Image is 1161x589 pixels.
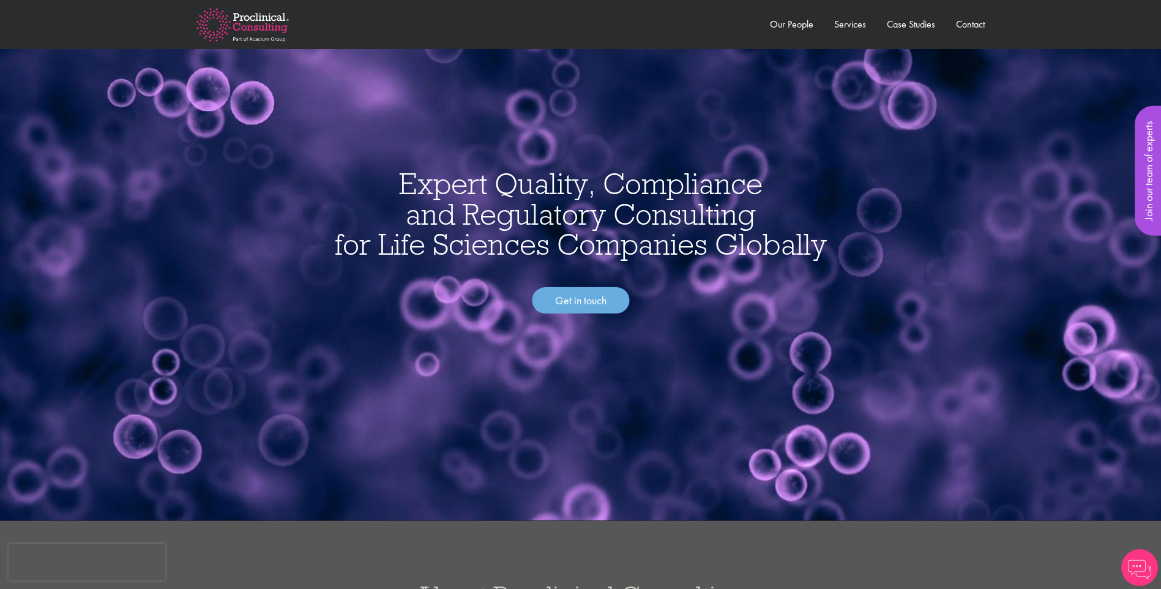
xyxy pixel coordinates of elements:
a: Case Studies [887,18,935,31]
img: Chatbot [1121,549,1158,586]
iframe: reCAPTCHA [9,544,165,580]
a: Contact [956,18,985,31]
a: Get in touch [532,287,629,314]
a: Our People [770,18,813,31]
h1: Expert Quality, Compliance and Regulatory Consulting for Life Sciences Companies Globally [12,168,1149,260]
a: Services [834,18,866,31]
